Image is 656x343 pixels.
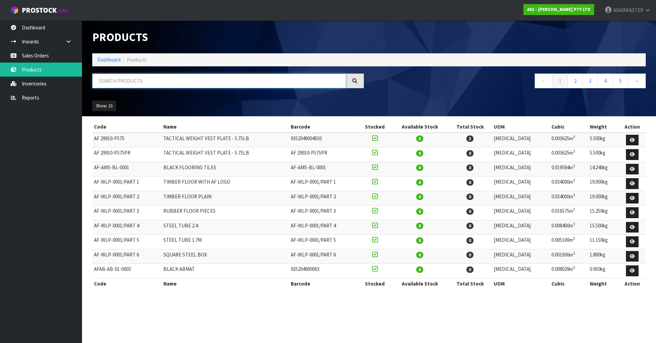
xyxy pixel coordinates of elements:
[492,278,550,289] th: UOM
[92,220,162,235] td: AF-WLP-0001/PART 4
[162,278,289,289] th: Name
[550,162,588,176] td: 0.019584m
[550,235,588,249] td: 0.005100m
[289,191,358,206] td: AF-WLP-0001/PART 2
[416,179,423,186] span: 0
[492,235,550,249] td: [MEDICAL_DATA]
[92,176,162,191] td: AF-WLP-0001/PART 1
[162,206,289,220] td: RUBBER FLOOR PIECES
[92,191,162,206] td: AF-WLP-0001/PART 2
[588,264,619,278] td: 0.950kg
[416,223,423,229] span: 0
[466,135,474,142] span: 3
[598,74,613,88] a: 4
[416,252,423,258] span: 0
[289,220,358,235] td: AF-WLP-0001/PART 4
[550,278,588,289] th: Cubic
[289,206,358,220] td: AF-WLP-0001/PART 3
[573,265,575,270] sup: 3
[550,121,588,132] th: Cubic
[573,193,575,197] sup: 3
[162,147,289,162] td: TACTICAL WEIGHT VEST PLATE - 5.75LB
[92,74,346,88] input: Search products
[22,6,57,15] span: ProStock
[10,6,19,14] img: cube-alt.png
[588,235,619,249] td: 11.150kg
[550,206,588,220] td: 0.016575m
[588,278,619,289] th: Weight
[162,162,289,176] td: BLACK FLOORING TILES
[550,264,588,278] td: 0.008029m
[573,163,575,168] sup: 3
[416,150,423,157] span: 0
[466,150,474,157] span: 0
[527,6,590,12] strong: A01 - [PERSON_NAME] PTY LTD
[358,278,392,289] th: Stocked
[583,74,598,88] a: 3
[92,133,162,147] td: AF 29910-P575
[92,121,162,132] th: Code
[588,220,619,235] td: 15.500kg
[466,266,474,273] span: 0
[466,237,474,244] span: 0
[289,176,358,191] td: AF-WLP-0001/PART 1
[448,278,492,289] th: Total Stock
[374,74,646,90] nav: Page navigation
[492,264,550,278] td: [MEDICAL_DATA]
[466,194,474,200] span: 0
[550,249,588,264] td: 0.001936m
[416,266,423,273] span: 0
[588,206,619,220] td: 15.250kg
[573,207,575,212] sup: 3
[573,149,575,154] sup: 3
[492,176,550,191] td: [MEDICAL_DATA]
[492,249,550,264] td: [MEDICAL_DATA]
[127,56,147,63] span: Products
[492,133,550,147] td: [MEDICAL_DATA]
[92,264,162,278] td: AFAB-AB-01-0003
[492,191,550,206] td: [MEDICAL_DATA]
[550,176,588,191] td: 0.034000m
[588,191,619,206] td: 19.000kg
[92,162,162,176] td: AF-AMS-BL-0001
[289,235,358,249] td: AF-WLP-0001/PART 5
[416,208,423,215] span: 0
[416,237,423,244] span: 0
[466,252,474,258] span: 0
[289,264,358,278] td: 935204900063
[92,235,162,249] td: AF-WLP-0001/PART 5
[92,101,116,111] button: Show: 10
[162,176,289,191] td: TIMBER FLOOR WITH AF LOGO
[162,264,289,278] td: BLACK ABMAT
[466,208,474,215] span: 0
[92,147,162,162] td: AF 29910-P575PR
[568,74,583,88] a: 2
[392,121,448,132] th: Available Stock
[466,179,474,186] span: 0
[588,162,619,176] td: 14.240kg
[613,7,643,13] span: AGAINFASTER
[535,74,553,88] a: ←
[573,251,575,255] sup: 3
[92,31,364,43] h1: Products
[588,121,619,132] th: Weight
[289,278,358,289] th: Barcode
[573,222,575,226] sup: 3
[289,249,358,264] td: AF-WLP-0001/PART 6
[492,121,550,132] th: UOM
[92,206,162,220] td: AF-WLP-0001/PART 3
[550,220,588,235] td: 0.008400m
[619,121,646,132] th: Action
[162,133,289,147] td: TACTICAL WEIGHT VEST PLATE - 5.75LB
[588,176,619,191] td: 19.000kg
[613,74,628,88] a: 5
[466,164,474,171] span: 0
[492,147,550,162] td: [MEDICAL_DATA]
[448,121,492,132] th: Total Stock
[550,147,588,162] td: 0.003625m
[492,206,550,220] td: [MEDICAL_DATA]
[619,278,646,289] th: Action
[492,220,550,235] td: [MEDICAL_DATA]
[416,194,423,200] span: 0
[628,74,646,88] a: →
